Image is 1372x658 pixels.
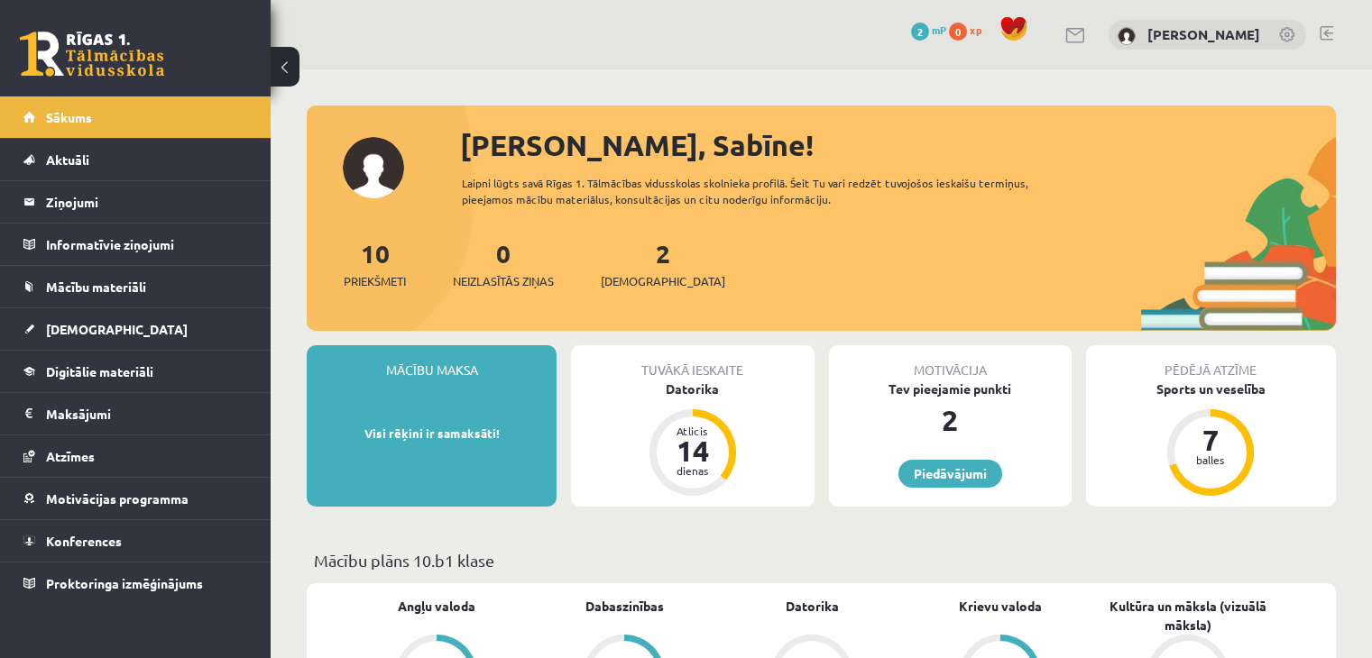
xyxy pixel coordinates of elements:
[46,490,189,507] span: Motivācijas programma
[829,379,1072,398] div: Tev pieejamie punkti
[23,139,248,180] a: Aktuāli
[46,224,248,265] legend: Informatīvie ziņojumi
[462,175,1080,207] div: Laipni lūgts savā Rīgas 1. Tālmācības vidusskolas skolnieka profilā. Šeit Tu vari redzēt tuvojošo...
[23,96,248,138] a: Sākums
[23,351,248,392] a: Digitālie materiāli
[666,436,720,465] div: 14
[970,23,981,37] span: xp
[344,272,406,290] span: Priekšmeti
[46,575,203,591] span: Proktoringa izmēģinājums
[1086,345,1336,379] div: Pēdējā atzīme
[23,308,248,350] a: [DEMOGRAPHIC_DATA]
[46,363,153,379] span: Digitālie materiāli
[911,23,929,41] span: 2
[23,478,248,519] a: Motivācijas programma
[23,224,248,265] a: Informatīvie ziņojumi
[571,379,814,498] a: Datorika Atlicis 14 dienas
[959,597,1042,616] a: Krievu valoda
[23,562,248,604] a: Proktoringa izmēģinājums
[1183,454,1238,465] div: balles
[829,345,1072,379] div: Motivācija
[1118,27,1136,45] img: Sabīne Eiklone
[949,23,967,41] span: 0
[932,23,946,37] span: mP
[460,123,1336,167] div: [PERSON_NAME], Sabīne!
[316,425,548,443] p: Visi rēķini ir samaksāti!
[1086,379,1336,398] div: Sports un veselība
[1183,425,1238,454] div: 7
[23,520,248,562] a: Konferences
[571,379,814,398] div: Datorika
[1094,597,1282,635] a: Kultūra un māksla (vizuālā māksla)
[314,548,1329,572] p: Mācību plāns 10.b1 klase
[46,151,89,168] span: Aktuāli
[23,181,248,223] a: Ziņojumi
[46,181,248,223] legend: Ziņojumi
[453,272,554,290] span: Neizlasītās ziņas
[911,23,946,37] a: 2 mP
[666,425,720,436] div: Atlicis
[829,398,1072,442] div: 2
[1147,25,1260,43] a: [PERSON_NAME]
[20,32,164,77] a: Rīgas 1. Tālmācības vidusskola
[23,393,248,434] a: Maksājumi
[571,345,814,379] div: Tuvākā ieskaite
[46,448,95,464] span: Atzīmes
[898,460,1002,488] a: Piedāvājumi
[949,23,990,37] a: 0 xp
[601,237,725,290] a: 2[DEMOGRAPHIC_DATA]
[46,393,248,434] legend: Maksājumi
[453,237,554,290] a: 0Neizlasītās ziņas
[666,465,720,476] div: dienas
[23,266,248,307] a: Mācību materiāli
[601,272,725,290] span: [DEMOGRAPHIC_DATA]
[46,109,92,125] span: Sākums
[585,597,664,616] a: Dabaszinības
[46,533,122,549] span: Konferences
[46,279,146,295] span: Mācību materiāli
[344,237,406,290] a: 10Priekšmeti
[398,597,475,616] a: Angļu valoda
[786,597,839,616] a: Datorika
[23,435,248,477] a: Atzīmes
[46,321,188,337] span: [DEMOGRAPHIC_DATA]
[1086,379,1336,498] a: Sports un veselība 7 balles
[307,345,557,379] div: Mācību maksa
